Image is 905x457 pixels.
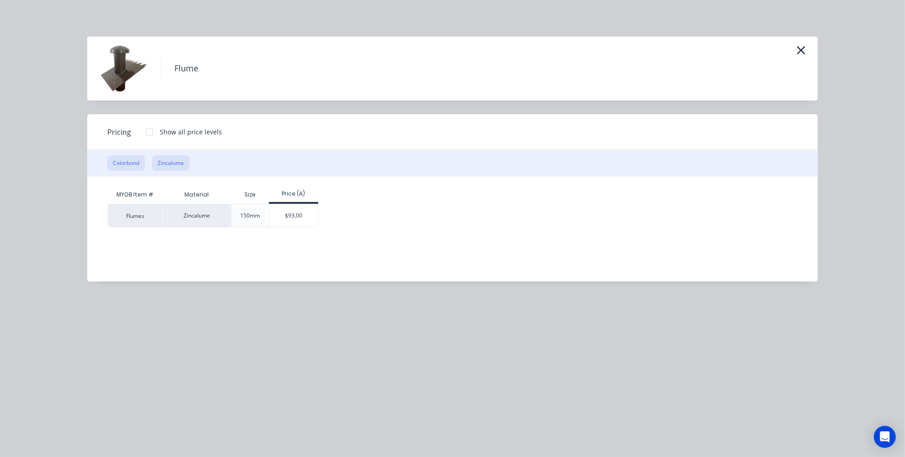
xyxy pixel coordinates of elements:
div: $93.00 [269,204,318,227]
div: Show all price levels [160,127,222,137]
div: Size [237,183,263,206]
div: MYOB Item # [108,186,163,204]
div: Zincalume [163,204,231,228]
img: Flume [101,46,147,91]
button: Zincalume [152,155,189,171]
div: Price (A) [269,190,319,198]
h4: Flume [160,60,212,77]
div: Open Intercom Messenger [874,426,896,448]
div: Flumes [108,204,163,228]
button: Colorbond [107,155,145,171]
div: 150mm [240,212,260,220]
div: Material [163,186,231,204]
span: Pricing [107,127,131,138]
